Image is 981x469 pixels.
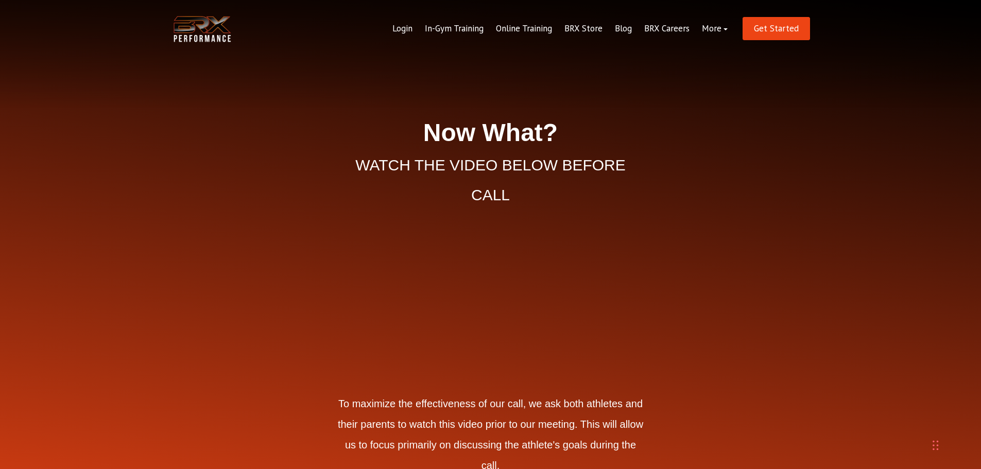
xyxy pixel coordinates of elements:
div: Drag [933,430,939,461]
iframe: Chat Widget [835,358,981,469]
a: Get Started [743,17,810,40]
a: Login [386,16,419,41]
a: BRX Careers [638,16,696,41]
div: Navigation Menu [386,16,734,41]
iframe: BRX Performance: Individualized Coaching Program [336,219,645,393]
a: BRX Store [558,16,609,41]
a: Online Training [490,16,558,41]
a: Blog [609,16,638,41]
strong: Now What? [423,119,558,146]
img: BRX Transparent Logo-2 [171,13,233,45]
a: In-Gym Training [419,16,490,41]
a: More [696,16,734,41]
span: WATCH THE VIDEO BELOW BEFORE CALL [355,157,626,203]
